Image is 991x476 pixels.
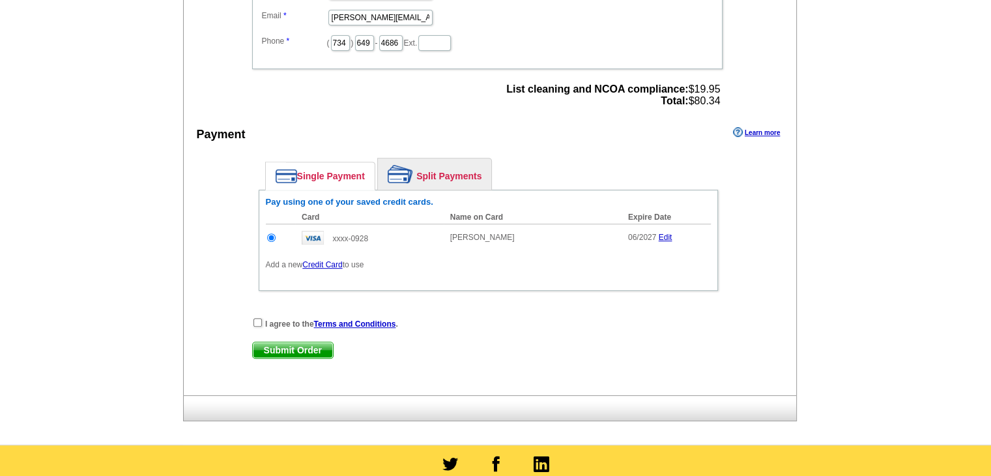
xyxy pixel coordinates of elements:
span: 06/2027 [628,233,656,242]
label: Phone [262,35,327,47]
img: visa.gif [302,231,324,245]
h6: Pay using one of your saved credit cards. [266,197,711,207]
dd: ( ) - Ext. [259,32,716,52]
strong: List cleaning and NCOA compliance: [506,83,688,95]
th: Expire Date [622,211,711,224]
iframe: LiveChat chat widget [730,173,991,476]
span: xxxx-0928 [332,234,368,243]
img: single-payment.png [276,169,297,183]
span: [PERSON_NAME] [450,233,515,242]
a: Split Payments [378,158,491,190]
span: Submit Order [253,342,333,358]
th: Name on Card [444,211,622,224]
a: Edit [659,233,672,242]
div: Payment [197,126,246,143]
img: split-payment.png [388,165,413,183]
strong: I agree to the . [265,320,398,329]
a: Credit Card [302,260,342,269]
a: Single Payment [266,162,375,190]
th: Card [295,211,444,224]
label: Email [262,10,327,22]
p: Add a new to use [266,259,711,271]
a: Learn more [733,127,780,138]
strong: Total: [661,95,688,106]
span: $19.95 $80.34 [506,83,720,107]
a: Terms and Conditions [314,320,396,329]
